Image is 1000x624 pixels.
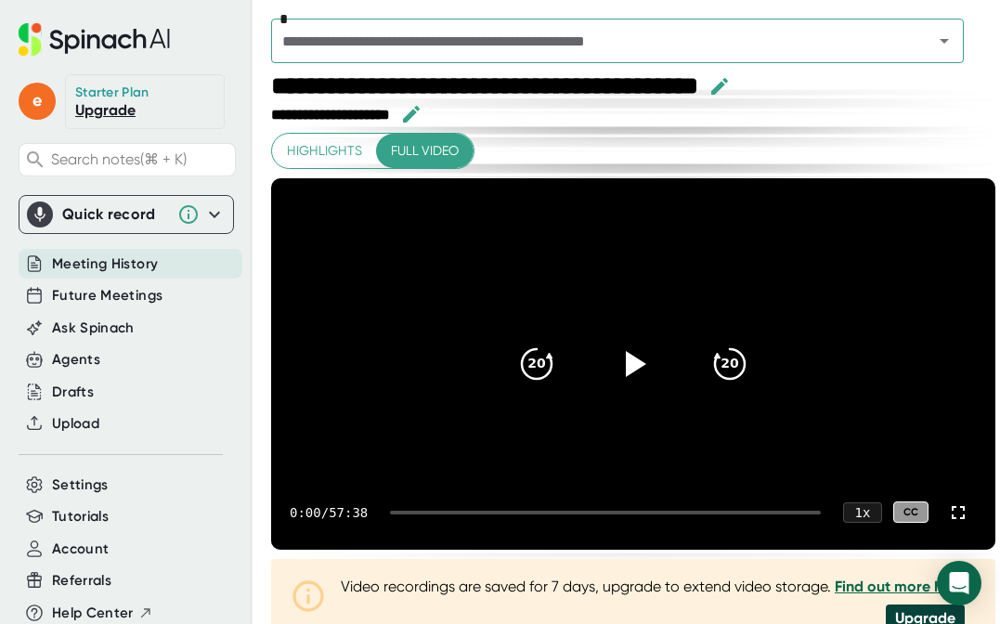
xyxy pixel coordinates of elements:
button: Help Center [52,603,153,624]
div: Starter Plan [75,84,149,101]
button: Ask Spinach [52,318,135,339]
button: Drafts [52,382,94,403]
span: Full video [391,139,459,162]
div: CC [893,501,929,523]
button: Settings [52,474,109,496]
div: Quick record [62,205,168,224]
span: Help Center [52,603,134,624]
button: Referrals [52,570,111,591]
button: Full video [376,134,474,168]
div: Quick record [27,196,226,233]
button: Agents [52,349,100,370]
span: Search notes (⌘ + K) [51,150,230,168]
button: Future Meetings [52,285,162,306]
button: Upload [52,413,99,435]
button: Tutorials [52,506,109,527]
a: Find out more here [835,578,965,595]
div: 1 x [843,502,882,523]
div: Video recordings are saved for 7 days, upgrade to extend video storage. [341,578,965,595]
a: Upgrade [75,101,136,119]
span: e [19,83,56,120]
span: Highlights [287,139,362,162]
button: Meeting History [52,253,158,275]
button: Account [52,539,109,560]
button: Open [931,28,957,54]
div: 0:00 / 57:38 [290,505,368,520]
div: Open Intercom Messenger [937,561,981,605]
button: Highlights [272,134,377,168]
